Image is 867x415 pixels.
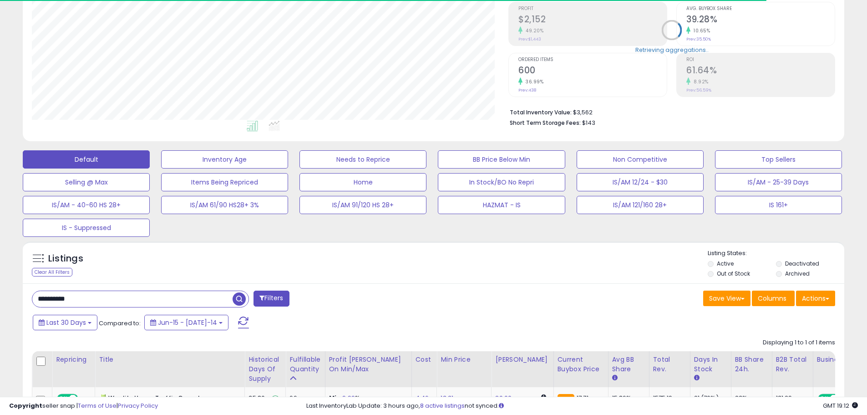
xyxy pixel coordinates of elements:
button: IS/AM 61/90 HS28+ 3% [161,196,288,214]
button: Selling @ Max [23,173,150,191]
label: Active [717,260,734,267]
button: IS/AM - 40-60 HS 28+ [23,196,150,214]
div: Displaying 1 to 1 of 1 items [763,338,835,347]
button: IS/AM 12/24 - $30 [577,173,704,191]
div: Fulfillable Quantity [289,355,321,374]
span: Columns [758,294,786,303]
div: [PERSON_NAME] [495,355,549,364]
button: Inventory Age [161,150,288,169]
div: Min Price [441,355,487,364]
button: Needs to Reprice [299,150,426,169]
button: IS/AM 91/120 HS 28+ [299,196,426,214]
div: Title [99,355,241,364]
div: Total Rev. [653,355,686,374]
button: Jun-15 - [DATE]-14 [144,315,228,330]
button: In Stock/BO No Repri [438,173,565,191]
small: Avg BB Share. [612,374,618,382]
div: Days In Stock [694,355,727,374]
button: Columns [752,291,795,306]
div: seller snap | | [9,402,158,410]
th: The percentage added to the cost of goods (COGS) that forms the calculator for Min & Max prices. [325,351,411,387]
div: Clear All Filters [32,268,72,277]
button: IS - Suppressed [23,219,150,237]
small: Days In Stock. [694,374,700,382]
div: Retrieving aggregations.. [635,46,709,54]
span: Compared to: [99,319,141,328]
div: Cost [416,355,433,364]
h5: Listings [48,252,83,265]
button: Actions [796,291,835,306]
strong: Copyright [9,401,42,410]
button: IS 161+ [715,196,842,214]
span: 2025-08-14 19:12 GMT [823,401,858,410]
div: BB Share 24h. [735,355,768,374]
button: Home [299,173,426,191]
button: BB Price Below Min [438,150,565,169]
button: Items Being Repriced [161,173,288,191]
div: Repricing [56,355,91,364]
div: B2B Total Rev. [776,355,809,374]
button: Top Sellers [715,150,842,169]
div: Last InventoryLab Update: 3 hours ago, not synced. [306,402,858,410]
label: Out of Stock [717,270,750,277]
span: Last 30 Days [46,318,86,327]
label: Archived [785,270,810,277]
button: IS/AM - 25-39 Days [715,173,842,191]
button: HAZMAT - IS [438,196,565,214]
p: Listing States: [708,249,844,258]
button: IS/AM 121/160 28+ [577,196,704,214]
a: 8 active listings [420,401,465,410]
a: Privacy Policy [118,401,158,410]
button: Default [23,150,150,169]
div: Current Buybox Price [558,355,604,374]
button: Filters [254,291,289,307]
button: Save View [703,291,750,306]
span: Jun-15 - [DATE]-14 [158,318,217,327]
label: Deactivated [785,260,819,267]
button: Non Competitive [577,150,704,169]
button: Last 30 Days [33,315,97,330]
div: Profit [PERSON_NAME] on Min/Max [329,355,408,374]
div: Avg BB Share [612,355,645,374]
a: Terms of Use [78,401,117,410]
div: Historical Days Of Supply [248,355,282,384]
